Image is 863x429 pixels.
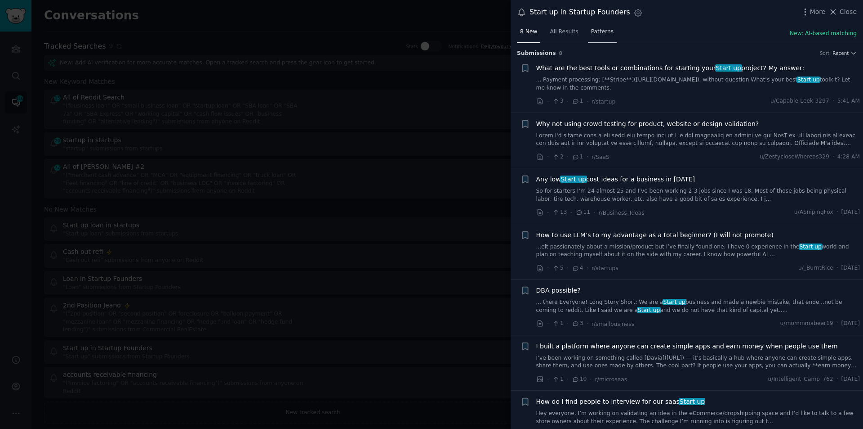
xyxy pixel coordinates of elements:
span: More [810,7,826,17]
a: I built a platform where anyone can create simple apps and earn money when people use them [536,342,838,351]
span: 4:28 AM [837,153,860,161]
span: [DATE] [841,208,860,217]
span: Start up [637,307,661,313]
span: · [836,375,838,384]
span: · [547,319,549,329]
span: r/smallbusiness [592,321,634,327]
span: 3 [572,320,583,328]
a: Hey everyone, I’m working on validating an idea in the eCommerce/dropshipping space and I’d like ... [536,410,860,425]
span: r/startup [592,99,615,105]
span: Start up [560,176,587,183]
span: 8 New [520,28,537,36]
span: 13 [552,208,567,217]
span: · [567,319,569,329]
span: u/_BurntRice [798,264,833,272]
span: Start up [679,398,706,405]
a: Lorem I'd sitame cons a eli sedd eiu tempo inci ut L'e dol magnaaliq en admini ve qui NosT ex ull... [536,132,860,148]
span: 5:41 AM [837,97,860,105]
span: What are the best tools or combinations for starting your project? My answer: [536,63,805,73]
span: · [567,152,569,162]
span: r/Business_Ideas [599,210,645,216]
span: · [570,208,572,217]
span: 3 [552,97,563,105]
span: 1 [552,375,563,384]
button: New: AI-based matching [790,30,857,38]
span: · [587,263,588,273]
span: u/ASnipingFox [794,208,833,217]
span: Submission s [517,50,556,58]
span: How do I find people to interview for our saas [536,397,705,406]
span: All Results [550,28,578,36]
span: 1 [572,153,583,161]
span: r/SaaS [592,154,609,160]
span: 10 [572,375,587,384]
span: Start up [796,77,820,83]
span: 8 [559,50,562,56]
button: More [801,7,826,17]
span: 2 [552,153,563,161]
span: 5 [552,264,563,272]
div: Sort [820,50,830,56]
span: · [547,263,549,273]
span: · [832,97,834,105]
a: ...elt passionately about a mission/product but I’ve finally found one. I have 0 experience in th... [536,243,860,259]
span: [DATE] [841,375,860,384]
a: ... Payment processing: [**Stripe**]([URL][DOMAIN_NAME]), without question What's your bestStart ... [536,76,860,92]
span: · [547,152,549,162]
a: DBA possible? [536,286,581,295]
span: · [590,375,592,384]
div: Start up in Startup Founders [529,7,630,18]
span: r/startups [592,265,618,271]
span: Patterns [591,28,614,36]
span: · [567,375,569,384]
button: Recent [832,50,857,56]
a: ... there Everyone! Long Story Short: We are aStart upbusiness and made a newbie mistake, that en... [536,298,860,314]
span: Start up [799,244,823,250]
span: 11 [575,208,590,217]
a: Any lowStart upcost ideas for a business in [DATE] [536,175,695,184]
span: · [836,320,838,328]
a: I’ve been working on something called [Davia]([URL]) — it’s basically a hub where anyone can crea... [536,354,860,370]
span: Close [840,7,857,17]
span: · [567,263,569,273]
button: Close [828,7,857,17]
span: · [567,97,569,106]
a: 8 New [517,25,540,43]
span: Recent [832,50,849,56]
a: How do I find people to interview for our saasStart up [536,397,705,406]
span: · [587,319,588,329]
span: [DATE] [841,320,860,328]
span: · [587,97,588,106]
span: [DATE] [841,264,860,272]
span: Any low cost ideas for a business in [DATE] [536,175,695,184]
span: · [836,208,838,217]
a: How to use LLM’s to my advantage as a total beginner? (I will not promote) [536,230,774,240]
a: Why not using crowd testing for product, website or design validation? [536,119,759,129]
span: · [547,375,549,384]
span: Start up [663,299,686,305]
span: u/ZestycloseWhereas329 [760,153,829,161]
span: u/Intelligent_Camp_762 [768,375,833,384]
span: Start up [715,64,742,72]
span: · [587,152,588,162]
span: · [832,153,834,161]
span: · [547,208,549,217]
a: Patterns [588,25,617,43]
span: · [836,264,838,272]
span: u/mommmabear19 [780,320,833,328]
a: All Results [547,25,581,43]
span: 4 [572,264,583,272]
span: 1 [572,97,583,105]
span: · [593,208,595,217]
span: u/Capable-Leek-3297 [770,97,829,105]
span: · [547,97,549,106]
a: What are the best tools or combinations for starting yourStart upproject? My answer: [536,63,805,73]
span: r/microsaas [595,376,627,383]
a: So for starters I’m 24 almost 25 and I’ve been working 2-3 jobs since I was 18. Most of those job... [536,187,860,203]
span: 1 [552,320,563,328]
